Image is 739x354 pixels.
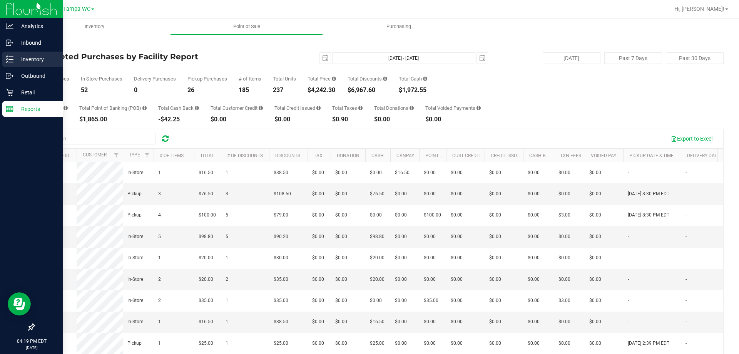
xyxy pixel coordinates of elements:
[424,211,441,219] span: $100.00
[528,318,540,325] span: $0.00
[451,254,463,262] span: $0.00
[199,297,213,304] span: $35.00
[6,89,13,96] inline-svg: Retail
[489,254,501,262] span: $0.00
[666,132,717,145] button: Export to Excel
[308,87,336,93] div: $4,242.30
[274,340,288,347] span: $25.00
[558,169,570,176] span: $0.00
[226,254,228,262] span: 1
[370,233,385,240] span: $98.80
[335,276,347,283] span: $0.00
[199,169,213,176] span: $16.50
[134,76,176,81] div: Delivery Purchases
[489,233,501,240] span: $0.00
[425,106,481,111] div: Total Voided Payments
[239,87,261,93] div: 185
[424,340,436,347] span: $0.00
[274,318,288,325] span: $38.50
[74,23,115,30] span: Inventory
[141,149,154,162] a: Filter
[3,345,60,351] p: [DATE]
[13,38,60,47] p: Inbound
[312,233,324,240] span: $0.00
[348,76,387,81] div: Total Discounts
[199,233,213,240] span: $98.80
[127,297,143,304] span: In-Store
[158,233,161,240] span: 5
[158,318,161,325] span: 1
[674,6,724,12] span: Hi, [PERSON_NAME]!
[158,276,161,283] span: 2
[528,233,540,240] span: $0.00
[528,340,540,347] span: $0.00
[127,233,143,240] span: In-Store
[79,106,147,111] div: Total Point of Banking (POB)
[451,190,463,198] span: $0.00
[399,87,427,93] div: $1,972.55
[211,106,263,111] div: Total Customer Credit
[589,318,601,325] span: $0.00
[370,211,382,219] span: $0.00
[127,254,143,262] span: In-Store
[63,6,90,12] span: Tampa WC
[226,233,228,240] span: 5
[628,254,629,262] span: -
[79,116,147,122] div: $1,865.00
[81,87,122,93] div: 52
[528,254,540,262] span: $0.00
[685,340,687,347] span: -
[451,340,463,347] span: $0.00
[383,76,387,81] i: Sum of the discount values applied to the all purchases in the date range.
[376,23,421,30] span: Purchasing
[129,152,140,158] a: Type
[127,169,143,176] span: In-Store
[558,276,570,283] span: $0.00
[395,276,407,283] span: $0.00
[158,254,161,262] span: 1
[685,233,687,240] span: -
[589,340,601,347] span: $0.00
[199,190,213,198] span: $76.50
[158,340,161,347] span: 1
[395,254,407,262] span: $0.00
[127,211,142,219] span: Pickup
[628,318,629,325] span: -
[395,169,410,176] span: $16.50
[529,153,555,158] a: Cash Back
[18,18,171,35] a: Inventory
[312,318,324,325] span: $0.00
[259,106,263,111] i: Sum of the successful, non-voided payments using account credit for all purchases in the date range.
[528,211,540,219] span: $0.00
[477,53,488,64] span: select
[687,153,720,158] a: Delivery Date
[374,106,414,111] div: Total Donations
[558,211,570,219] span: $3.00
[685,190,687,198] span: -
[370,276,385,283] span: $20.00
[425,116,481,122] div: $0.00
[560,153,581,158] a: Txn Fees
[395,233,407,240] span: $0.00
[425,153,480,158] a: Point of Banking (POB)
[424,297,438,304] span: $35.00
[395,297,407,304] span: $0.00
[273,76,296,81] div: Total Units
[160,153,184,158] a: # of Items
[399,76,427,81] div: Total Cash
[127,276,143,283] span: In-Store
[370,340,385,347] span: $25.00
[134,87,176,93] div: 0
[316,106,321,111] i: Sum of all account credit issued for all refunds from returned purchases in the date range.
[451,169,463,176] span: $0.00
[424,254,436,262] span: $0.00
[335,233,347,240] span: $0.00
[591,153,629,158] a: Voided Payment
[374,116,414,122] div: $0.00
[589,276,601,283] span: $0.00
[666,52,724,64] button: Past 30 Days
[589,297,601,304] span: $0.00
[558,233,570,240] span: $0.00
[370,254,385,262] span: $20.00
[158,211,161,219] span: 4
